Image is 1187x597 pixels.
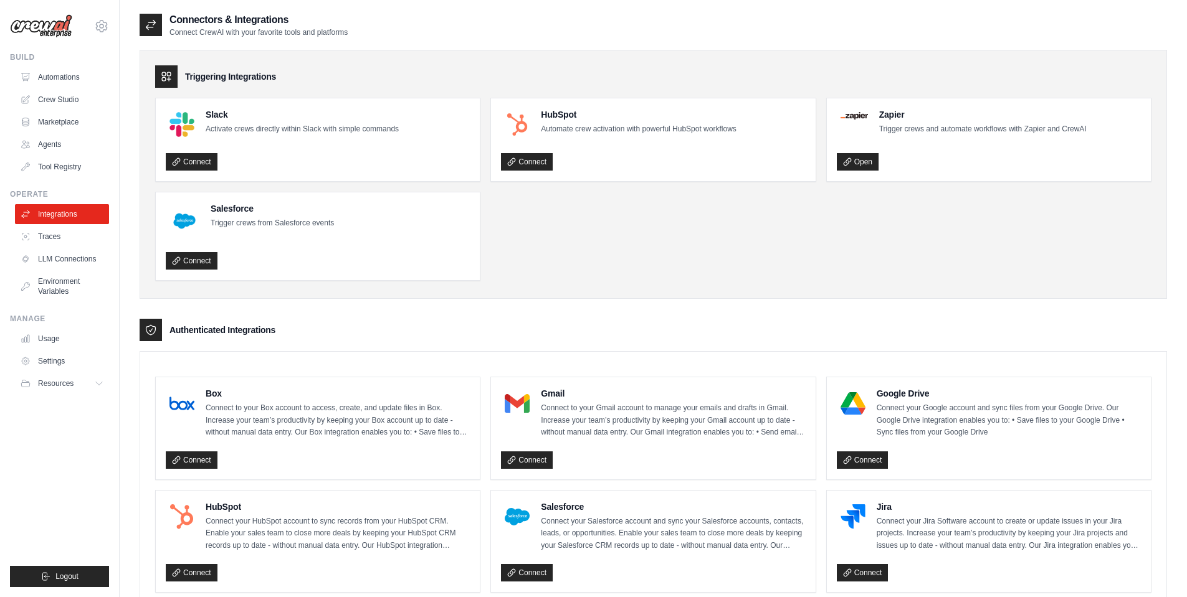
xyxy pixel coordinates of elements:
p: Connect to your Box account to access, create, and update files in Box. Increase your team’s prod... [206,402,470,439]
a: Agents [15,134,109,154]
a: Environment Variables [15,271,109,301]
h4: Gmail [541,387,805,400]
img: Salesforce Logo [505,504,530,529]
p: Trigger crews from Salesforce events [211,217,334,230]
a: Crew Studio [15,90,109,110]
a: Automations [15,67,109,87]
button: Logout [10,566,109,587]
img: Box Logo [169,391,194,416]
p: Automate crew activation with powerful HubSpot workflows [541,123,736,136]
a: Open [837,153,879,171]
img: HubSpot Logo [505,112,530,137]
a: Connect [166,451,217,469]
h4: HubSpot [541,108,736,121]
div: Operate [10,189,109,199]
a: Tool Registry [15,157,109,177]
a: Connect [501,451,553,469]
h4: HubSpot [206,501,470,513]
a: Connect [166,564,217,581]
h4: Salesforce [211,202,334,215]
h4: Zapier [879,108,1087,121]
img: Logo [10,14,72,38]
span: Resources [38,378,74,388]
a: Connect [166,153,217,171]
p: Trigger crews and automate workflows with Zapier and CrewAI [879,123,1087,136]
img: HubSpot Logo [169,504,194,529]
a: Connect [501,564,553,581]
p: Connect your HubSpot account to sync records from your HubSpot CRM. Enable your sales team to clo... [206,515,470,552]
a: Connect [837,564,889,581]
a: Settings [15,351,109,371]
p: Connect to your Gmail account to manage your emails and drafts in Gmail. Increase your team’s pro... [541,402,805,439]
a: LLM Connections [15,249,109,269]
a: Marketplace [15,112,109,132]
div: Manage [10,314,109,324]
img: Zapier Logo [841,112,868,120]
h4: Box [206,387,470,400]
h4: Slack [206,108,399,121]
img: Gmail Logo [505,391,530,416]
h4: Salesforce [541,501,805,513]
a: Usage [15,329,109,349]
h3: Authenticated Integrations [169,324,275,336]
h4: Jira [877,501,1141,513]
img: Salesforce Logo [169,206,199,236]
a: Traces [15,227,109,247]
img: Google Drive Logo [841,391,865,416]
a: Connect [166,252,217,270]
a: Connect [837,451,889,469]
p: Connect your Salesforce account and sync your Salesforce accounts, contacts, leads, or opportunit... [541,515,805,552]
h3: Triggering Integrations [185,70,276,83]
a: Integrations [15,204,109,224]
h2: Connectors & Integrations [169,12,348,27]
p: Connect your Google account and sync files from your Google Drive. Our Google Drive integration e... [877,402,1141,439]
p: Activate crews directly within Slack with simple commands [206,123,399,136]
p: Connect CrewAI with your favorite tools and platforms [169,27,348,37]
img: Jira Logo [841,504,865,529]
img: Slack Logo [169,112,194,137]
a: Connect [501,153,553,171]
p: Connect your Jira Software account to create or update issues in your Jira projects. Increase you... [877,515,1141,552]
span: Logout [55,571,79,581]
button: Resources [15,374,109,393]
div: Build [10,52,109,62]
h4: Google Drive [877,387,1141,400]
